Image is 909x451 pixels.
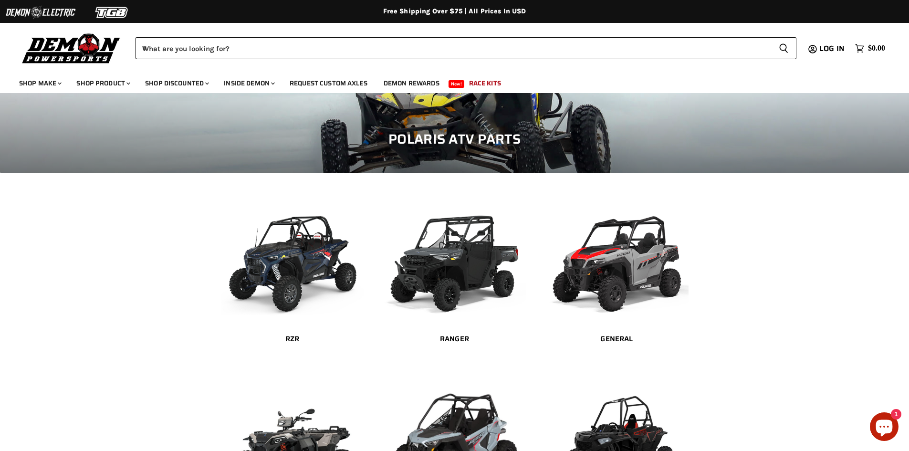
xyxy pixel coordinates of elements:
[136,37,771,59] input: When autocomplete results are available use up and down arrows to review and enter to select
[383,334,526,344] h2: Ranger
[73,7,836,16] div: Free Shipping Over $75 | All Prices In USD
[376,73,447,93] a: Demon Rewards
[221,334,364,344] h2: RZR
[76,3,148,21] img: TGB Logo 2
[545,328,689,350] a: General
[221,328,364,350] a: RZR
[136,37,796,59] form: Product
[282,73,375,93] a: Request Custom Axles
[850,42,890,55] a: $0.00
[383,328,526,350] a: Ranger
[14,131,895,147] h1: Polaris ATV Parts
[138,73,215,93] a: Shop Discounted
[462,73,508,93] a: Race Kits
[383,202,526,321] img: Ranger
[545,202,689,321] img: General
[217,73,281,93] a: Inside Demon
[5,3,76,21] img: Demon Electric Logo 2
[815,44,850,53] a: Log in
[69,73,136,93] a: Shop Product
[771,37,796,59] button: Search
[12,70,883,93] ul: Main menu
[19,31,124,65] img: Demon Powersports
[819,42,845,54] span: Log in
[449,80,465,88] span: New!
[868,44,885,53] span: $0.00
[221,202,364,321] img: RZR
[12,73,67,93] a: Shop Make
[545,334,689,344] h2: General
[867,412,901,443] inbox-online-store-chat: Shopify online store chat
